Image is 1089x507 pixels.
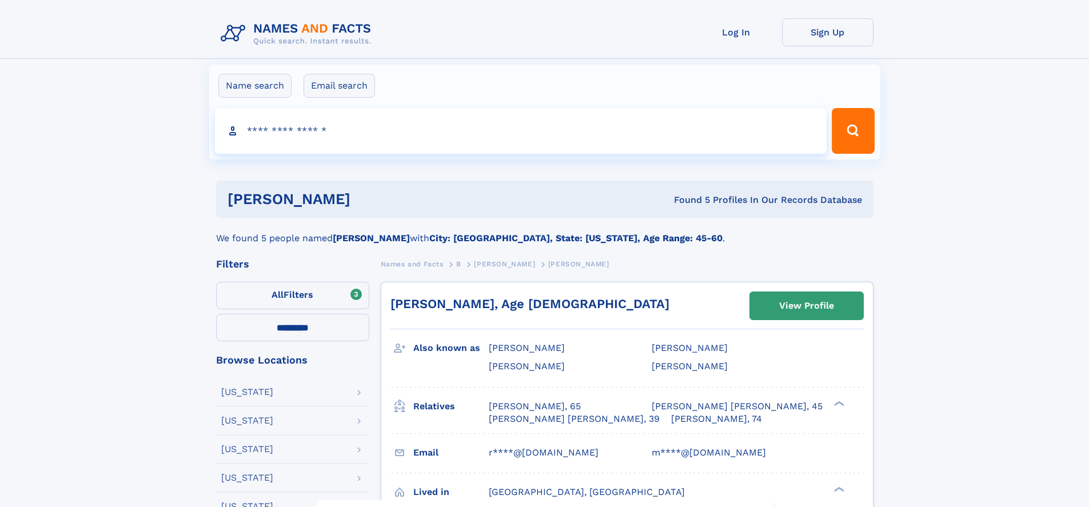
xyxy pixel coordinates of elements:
[413,482,489,502] h3: Lived in
[221,445,273,454] div: [US_STATE]
[221,388,273,397] div: [US_STATE]
[216,259,369,269] div: Filters
[474,260,535,268] span: [PERSON_NAME]
[489,361,565,372] span: [PERSON_NAME]
[489,486,685,497] span: [GEOGRAPHIC_DATA], [GEOGRAPHIC_DATA]
[216,218,873,245] div: We found 5 people named with .
[831,485,845,493] div: ❯
[652,342,728,353] span: [PERSON_NAME]
[216,355,369,365] div: Browse Locations
[456,260,461,268] span: B
[216,282,369,309] label: Filters
[381,257,444,271] a: Names and Facts
[548,260,609,268] span: [PERSON_NAME]
[489,342,565,353] span: [PERSON_NAME]
[489,413,660,425] a: [PERSON_NAME] [PERSON_NAME], 39
[216,18,381,49] img: Logo Names and Facts
[652,361,728,372] span: [PERSON_NAME]
[333,233,410,243] b: [PERSON_NAME]
[429,233,723,243] b: City: [GEOGRAPHIC_DATA], State: [US_STATE], Age Range: 45-60
[215,108,827,154] input: search input
[456,257,461,271] a: B
[750,292,863,320] a: View Profile
[832,108,874,154] button: Search Button
[652,400,823,413] a: [PERSON_NAME] [PERSON_NAME], 45
[390,297,669,311] a: [PERSON_NAME], Age [DEMOGRAPHIC_DATA]
[413,443,489,462] h3: Email
[671,413,762,425] a: [PERSON_NAME], 74
[304,74,375,98] label: Email search
[489,400,581,413] a: [PERSON_NAME], 65
[413,338,489,358] h3: Also known as
[782,18,873,46] a: Sign Up
[779,293,834,319] div: View Profile
[413,397,489,416] h3: Relatives
[221,473,273,482] div: [US_STATE]
[218,74,292,98] label: Name search
[512,194,862,206] div: Found 5 Profiles In Our Records Database
[831,400,845,407] div: ❯
[272,289,284,300] span: All
[691,18,782,46] a: Log In
[221,416,273,425] div: [US_STATE]
[474,257,535,271] a: [PERSON_NAME]
[228,192,512,206] h1: [PERSON_NAME]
